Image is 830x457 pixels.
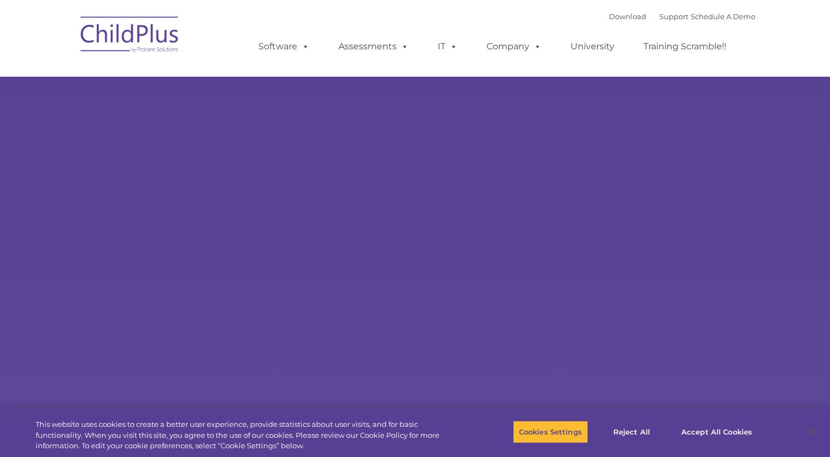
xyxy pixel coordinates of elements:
div: This website uses cookies to create a better user experience, provide statistics about user visit... [36,419,456,452]
a: Company [476,36,552,58]
font: | [609,12,755,21]
button: Reject All [597,420,666,443]
a: Training Scramble!! [633,36,737,58]
button: Close [800,420,825,444]
img: ChildPlus by Procare Solutions [75,9,185,64]
button: Cookies Settings [513,420,588,443]
a: Download [609,12,646,21]
a: IT [427,36,468,58]
button: Accept All Cookies [675,420,758,443]
a: Software [247,36,320,58]
a: Support [659,12,688,21]
a: Schedule A Demo [691,12,755,21]
a: Assessments [328,36,420,58]
a: University [560,36,625,58]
